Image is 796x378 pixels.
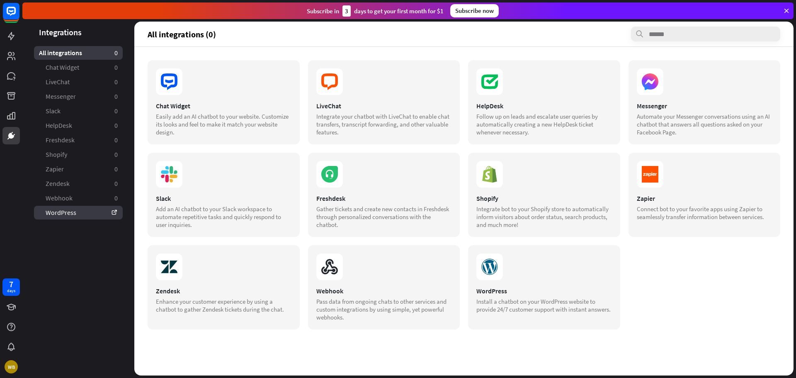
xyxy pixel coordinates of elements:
[2,278,20,296] a: 7 days
[46,150,67,159] span: Shopify
[46,179,70,188] span: Zendesk
[316,102,452,110] div: LiveChat
[476,287,612,295] div: WordPress
[156,194,291,202] div: Slack
[637,194,772,202] div: Zapier
[476,194,612,202] div: Shopify
[34,177,123,190] a: Zendesk 0
[114,78,118,86] aside: 0
[5,360,18,373] div: WB
[156,112,291,136] div: Easily add an AI chatbot to your website. Customize its looks and feel to make it match your webs...
[34,162,123,176] a: Zapier 0
[476,102,612,110] div: HelpDesk
[114,49,118,57] aside: 0
[34,148,123,161] a: Shopify 0
[114,179,118,188] aside: 0
[34,206,123,219] a: WordPress
[476,205,612,229] div: Integrate bot to your Shopify store to automatically inform visitors about order status, search p...
[307,5,444,17] div: Subscribe in days to get your first month for $1
[156,102,291,110] div: Chat Widget
[450,4,499,17] div: Subscribe now
[46,121,72,130] span: HelpDesk
[637,102,772,110] div: Messenger
[156,298,291,313] div: Enhance your customer experience by using a chatbot to gather Zendesk tickets during the chat.
[114,63,118,72] aside: 0
[114,92,118,101] aside: 0
[316,287,452,295] div: Webhook
[34,90,123,103] a: Messenger 0
[476,298,612,313] div: Install a chatbot on your WordPress website to provide 24/7 customer support with instant answers.
[46,165,64,173] span: Zapier
[22,27,134,38] header: Integrations
[114,136,118,144] aside: 0
[114,121,118,130] aside: 0
[476,112,612,136] div: Follow up on leads and escalate user queries by automatically creating a new HelpDesk ticket when...
[114,194,118,202] aside: 0
[316,298,452,321] div: Pass data from ongoing chats to other services and custom integrations by using simple, yet power...
[46,78,70,86] span: LiveChat
[34,104,123,118] a: Slack 0
[46,136,75,144] span: Freshdesk
[637,112,772,136] div: Automate your Messenger conversations using an AI chatbot that answers all questions asked on you...
[114,107,118,115] aside: 0
[34,191,123,205] a: Webhook 0
[156,287,291,295] div: Zendesk
[148,27,780,41] section: All integrations (0)
[46,107,61,115] span: Slack
[316,112,452,136] div: Integrate your chatbot with LiveChat to enable chat transfers, transcript forwarding, and other v...
[39,49,82,57] span: All integrations
[114,165,118,173] aside: 0
[34,61,123,74] a: Chat Widget 0
[7,288,15,294] div: days
[342,5,351,17] div: 3
[34,133,123,147] a: Freshdesk 0
[637,205,772,221] div: Connect bot to your favorite apps using Zapier to seamlessly transfer information between services.
[156,205,291,229] div: Add an AI chatbot to your Slack workspace to automate repetitive tasks and quickly respond to use...
[46,92,76,101] span: Messenger
[114,150,118,159] aside: 0
[34,119,123,132] a: HelpDesk 0
[46,63,79,72] span: Chat Widget
[9,280,13,288] div: 7
[316,194,452,202] div: Freshdesk
[316,205,452,229] div: Gather tickets and create new contacts in Freshdesk through personalized conversations with the c...
[34,75,123,89] a: LiveChat 0
[46,194,73,202] span: Webhook
[7,3,32,28] button: Open LiveChat chat widget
